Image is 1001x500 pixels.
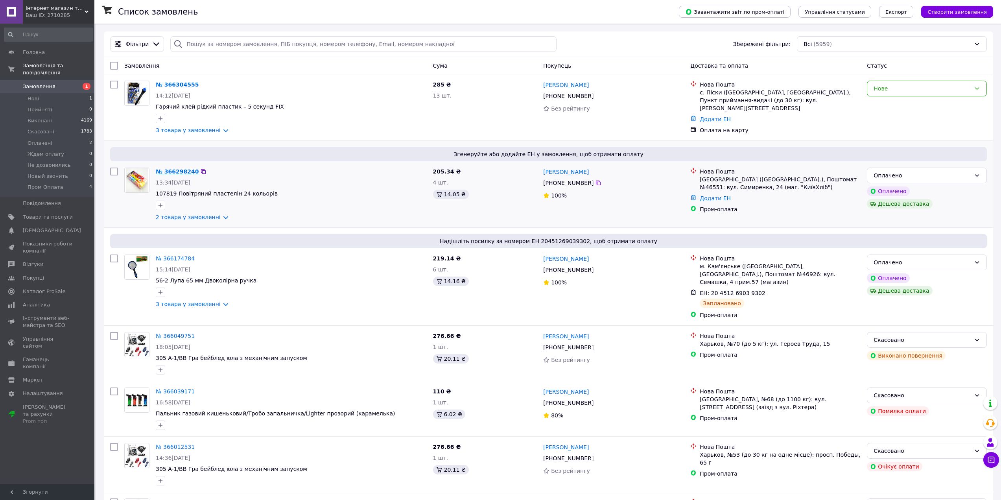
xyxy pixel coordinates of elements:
div: Оплачено [874,171,971,180]
button: Управління статусами [798,6,871,18]
a: № 366304555 [156,81,199,88]
span: Експорт [885,9,907,15]
a: Гарячий клей рідкий пластик – 5 секунд FIX [156,103,284,110]
span: Прийняті [28,106,52,113]
span: Всі [804,40,812,48]
a: [PERSON_NAME] [543,255,589,263]
img: Фото товару [125,255,149,279]
div: Харьков, №53 (до 30 кг на одне місце): просп. Победы, 65 г [700,451,861,467]
div: Пром-оплата [700,351,861,359]
div: Дешева доставка [867,199,932,208]
div: 20.11 ₴ [433,354,469,363]
span: Без рейтингу [551,468,590,474]
a: [PERSON_NAME] [543,168,589,176]
span: 0 [89,173,92,180]
span: Нові [28,95,39,102]
a: [PERSON_NAME] [543,81,589,89]
div: Нова Пошта [700,81,861,89]
span: 0 [89,106,92,113]
div: Оплачено [874,258,971,267]
span: 4 шт. [433,179,448,186]
span: 285 ₴ [433,81,451,88]
a: 3 товара у замовленні [156,127,221,133]
a: Додати ЕН [700,116,731,122]
a: № 366039171 [156,388,195,395]
span: Завантажити звіт по пром-оплаті [685,8,784,15]
a: № 366174784 [156,255,195,262]
div: 14.05 ₴ [433,190,469,199]
span: Збережені фільтри: [733,40,791,48]
button: Завантажити звіт по пром-оплаті [679,6,791,18]
div: Скасовано [874,391,971,400]
a: Створити замовлення [913,8,993,15]
span: [PHONE_NUMBER] [543,344,594,351]
div: с. Піски ([GEOGRAPHIC_DATA], [GEOGRAPHIC_DATA].), Пункт приймання-видачі (до 30 кг): вул. [PERSON... [700,89,861,112]
span: 100% [551,279,567,286]
span: [PHONE_NUMBER] [543,180,594,186]
a: Додати ЕН [700,195,731,201]
a: Фото товару [124,255,149,280]
span: Ждем оплату [28,151,64,158]
img: Фото товару [125,443,149,468]
img: Фото товару [127,81,147,105]
div: Виконано повернення [867,351,946,360]
div: Нова Пошта [700,387,861,395]
span: 13 шт. [433,92,452,99]
div: 6.02 ₴ [433,410,465,419]
span: Статус [867,63,887,69]
span: 16:58[DATE] [156,399,190,406]
span: 219.14 ₴ [433,255,461,262]
span: (5959) [813,41,832,47]
a: № 366012531 [156,444,195,450]
img: Фото товару [125,388,149,412]
a: [PERSON_NAME] [543,443,589,451]
div: Скасовано [874,446,971,455]
span: Пром Оплата [28,184,63,191]
div: Prom топ [23,418,73,425]
h1: Список замовлень [118,7,198,17]
span: Інструменти веб-майстра та SEO [23,315,73,329]
input: Пошук за номером замовлення, ПІБ покупця, номером телефону, Email, номером накладної [170,36,557,52]
div: [GEOGRAPHIC_DATA], №68 (до 1100 кг): вул. [STREET_ADDRESS] (заїзд з вул. Ріхтера) [700,395,861,411]
span: Показники роботи компанії [23,240,73,255]
button: Експорт [879,6,914,18]
div: Нове [874,84,971,93]
div: Дешева доставка [867,286,932,295]
span: Виконані [28,117,52,124]
a: [PERSON_NAME] [543,388,589,396]
div: Скасовано [874,336,971,344]
span: 6 шт. [433,266,448,273]
span: Каталог ProSale [23,288,65,295]
div: Пром-оплата [700,414,861,422]
a: 107819 Повітряний пластелін 24 кольорів [156,190,278,197]
a: [PERSON_NAME] [543,332,589,340]
button: Створити замовлення [921,6,993,18]
span: 4169 [81,117,92,124]
span: [DEMOGRAPHIC_DATA] [23,227,81,234]
span: Доставка та оплата [690,63,748,69]
span: 110 ₴ [433,388,451,395]
a: Пальник газовий кишеньковий/Тробо запальничка/Lighter прозорий (карамелька) [156,410,395,417]
span: Управління сайтом [23,336,73,350]
span: 2 [89,140,92,147]
span: ЕН: 20 4512 6903 9302 [700,290,765,296]
span: Гаманець компанії [23,356,73,370]
a: Фото товару [124,332,149,357]
span: Головна [23,49,45,56]
span: 276.66 ₴ [433,444,461,450]
a: Фото товару [124,387,149,413]
div: Оплачено [867,186,909,196]
div: м. Кам'янське ([GEOGRAPHIC_DATA], [GEOGRAPHIC_DATA].), Поштомат №46926: вул. Семашка, 4 прим.57 (... [700,262,861,286]
span: Замовлення [124,63,159,69]
button: Чат з покупцем [983,452,999,468]
a: № 366049751 [156,333,195,339]
span: 276.66 ₴ [433,333,461,339]
span: 0 [89,162,92,169]
div: Харьков, №70 (до 5 кг): ул. Героев Труда, 15 [700,340,861,348]
span: Управління статусами [805,9,865,15]
span: Аналітика [23,301,50,308]
span: Повідомлення [23,200,61,207]
div: [GEOGRAPHIC_DATA] ([GEOGRAPHIC_DATA].), Поштомат №46551: вул. Симиренка, 24 (маг. "КиївХліб") [700,175,861,191]
span: 1 шт. [433,344,448,350]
